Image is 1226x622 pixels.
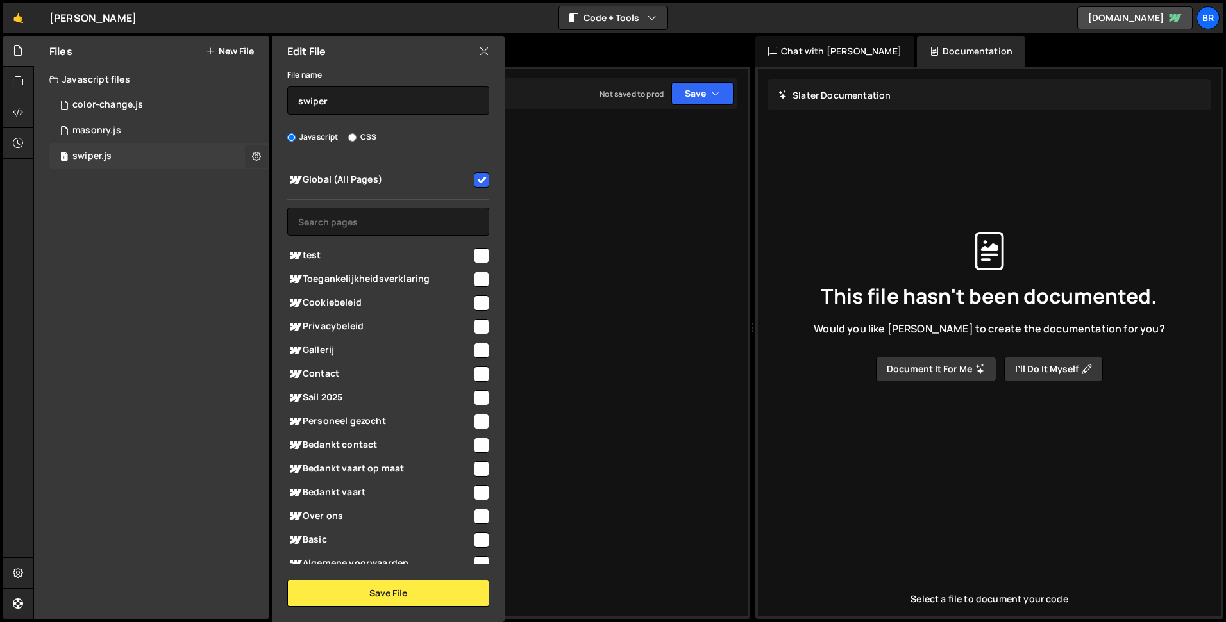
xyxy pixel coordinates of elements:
div: 16297/44014.js [49,143,269,169]
div: Documentation [917,36,1025,67]
span: Would you like [PERSON_NAME] to create the documentation for you? [814,322,1164,336]
div: swiper.js [72,151,112,162]
label: File name [287,69,322,81]
a: [DOMAIN_NAME] [1077,6,1193,29]
button: I’ll do it myself [1004,357,1103,381]
button: Document it for me [876,357,996,381]
label: CSS [348,131,376,143]
span: Gallerij [287,343,472,358]
span: Personeel gezocht [287,414,472,429]
span: Bedankt contact [287,438,472,453]
span: Basic [287,532,472,548]
button: New File [206,46,254,56]
div: Javascript files [34,67,269,92]
div: Chat with [PERSON_NAME] [755,36,914,67]
span: This file hasn't been documented. [821,286,1157,306]
div: Not saved to prod [600,88,664,99]
button: Save [671,82,734,105]
div: color-change.js [72,99,143,111]
span: Bedankt vaart op maat [287,461,472,477]
div: masonry.js [72,125,121,136]
span: Bedankt vaart [287,485,472,500]
button: Code + Tools [559,6,667,29]
input: Search pages [287,208,489,236]
input: CSS [348,133,357,142]
h2: Edit File [287,44,326,58]
input: Javascript [287,133,296,142]
label: Javascript [287,131,339,143]
button: Save File [287,580,489,607]
h2: Files [49,44,72,58]
div: 16297/44719.js [49,92,269,118]
span: Over ons [287,509,472,524]
a: Br [1197,6,1220,29]
a: 🤙 [3,3,34,33]
span: Contact [287,366,472,382]
div: [PERSON_NAME] [49,10,137,26]
div: 16297/44199.js [49,118,269,143]
span: Global (All Pages) [287,172,472,188]
span: Cookiebeleid [287,295,472,311]
input: Name [287,86,489,115]
span: Privacybeleid [287,319,472,334]
span: 1 [60,152,68,163]
span: test [287,248,472,263]
h2: Slater Documentation [778,89,891,101]
span: Sail 2025 [287,390,472,405]
span: Algemene voorwaarden [287,556,472,571]
span: Toegankelijkheidsverklaring [287,272,472,287]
